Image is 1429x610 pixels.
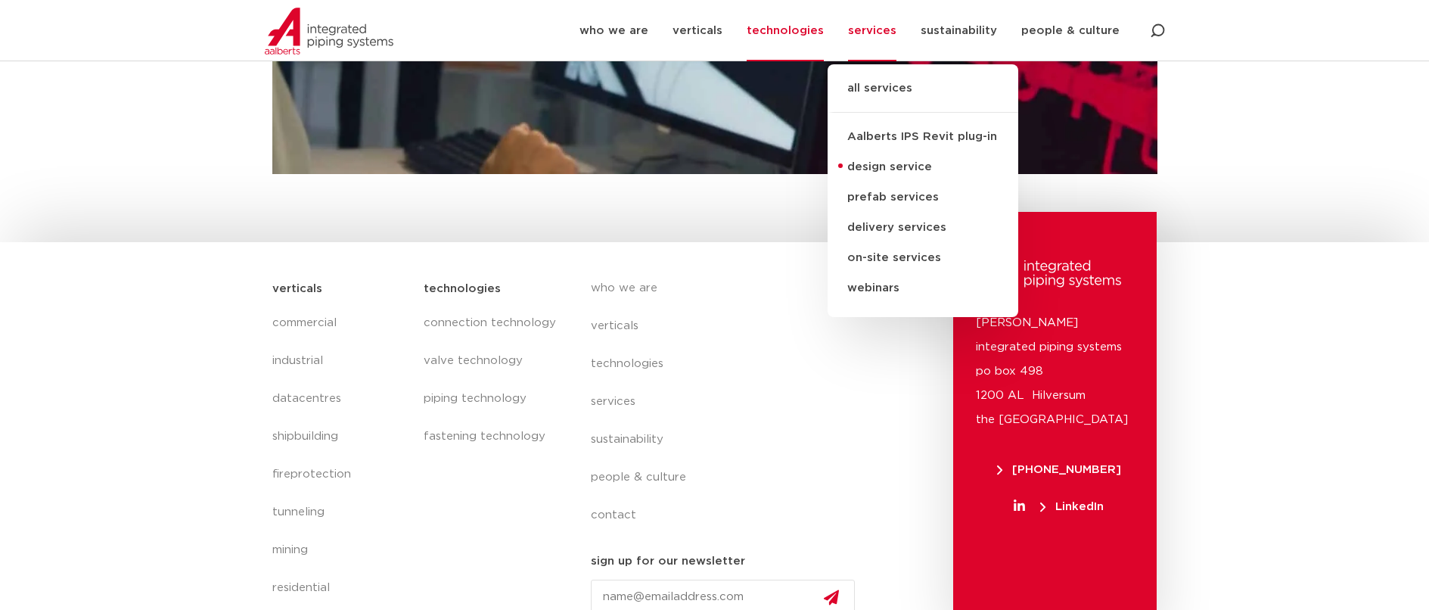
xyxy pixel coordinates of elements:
[424,418,560,456] a: fastening technology
[272,456,409,493] a: fireprotection
[591,269,868,534] nav: Menu
[976,501,1142,512] a: LinkedIn
[424,277,501,301] h5: technologies
[272,418,409,456] a: shipbuilding
[591,459,868,496] a: people & culture
[272,304,409,607] nav: Menu
[828,152,1018,182] a: design service
[828,243,1018,273] a: on-site services
[591,549,745,574] h5: sign up for our newsletter
[591,345,868,383] a: technologies
[828,182,1018,213] a: prefab services
[828,79,1018,113] a: all services
[824,590,839,605] img: send.svg
[997,464,1121,475] span: [PHONE_NUMBER]
[424,380,560,418] a: piping technology
[591,421,868,459] a: sustainability
[976,464,1142,475] a: [PHONE_NUMBER]
[272,531,409,569] a: mining
[591,496,868,534] a: contact
[272,493,409,531] a: tunneling
[424,304,560,342] a: connection technology
[424,342,560,380] a: valve technology
[272,569,409,607] a: residential
[828,273,1018,303] a: webinars
[272,304,409,342] a: commercial
[424,304,560,456] nav: Menu
[828,122,1018,152] a: Aalberts IPS Revit plug-in
[272,380,409,418] a: datacentres
[591,307,868,345] a: verticals
[272,277,322,301] h5: verticals
[1040,501,1104,512] span: LinkedIn
[828,64,1018,317] ul: services
[591,269,868,307] a: who we are
[272,342,409,380] a: industrial
[976,311,1134,432] p: [PERSON_NAME] integrated piping systems po box 498 1200 AL Hilversum the [GEOGRAPHIC_DATA]
[591,383,868,421] a: services
[828,213,1018,243] a: delivery services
